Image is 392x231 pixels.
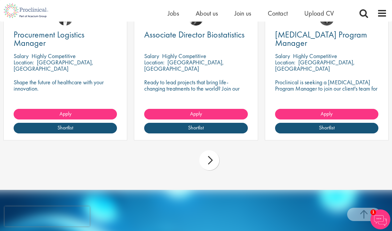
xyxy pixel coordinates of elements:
[59,110,71,117] span: Apply
[370,209,390,229] img: Chatbot
[275,109,378,119] a: Apply
[5,206,90,226] iframe: reCAPTCHA
[168,9,179,18] a: Jobs
[275,29,367,48] span: [MEDICAL_DATA] Program Manager
[275,79,378,111] p: Proclinical is seeking a [MEDICAL_DATA] Program Manager to join our client's team for an exciting...
[275,58,295,66] span: Location:
[144,58,224,72] p: [GEOGRAPHIC_DATA], [GEOGRAPHIC_DATA]
[144,52,159,60] span: Salary
[275,123,378,133] a: Shortlist
[14,58,93,72] p: [GEOGRAPHIC_DATA], [GEOGRAPHIC_DATA]
[321,110,333,117] span: Apply
[14,29,84,48] span: Procurement Logistics Manager
[14,79,117,92] p: Shape the future of healthcare with your innovation.
[144,58,164,66] span: Location:
[293,52,337,60] p: Highly Competitive
[144,29,245,40] span: Associate Director Biostatistics
[190,110,202,117] span: Apply
[14,109,117,119] a: Apply
[144,79,247,104] p: Ready to lead projects that bring life-changing treatments to the world? Join our client at the f...
[14,58,34,66] span: Location:
[268,9,288,18] a: Contact
[144,123,247,133] a: Shortlist
[275,31,378,47] a: [MEDICAL_DATA] Program Manager
[370,209,376,215] span: 1
[235,9,251,18] a: Join us
[275,52,290,60] span: Salary
[144,109,247,119] a: Apply
[199,150,219,170] div: next
[304,9,334,18] a: Upload CV
[275,58,355,72] p: [GEOGRAPHIC_DATA], [GEOGRAPHIC_DATA]
[32,52,76,60] p: Highly Competitive
[144,31,247,39] a: Associate Director Biostatistics
[14,52,29,60] span: Salary
[14,31,117,47] a: Procurement Logistics Manager
[162,52,206,60] p: Highly Competitive
[196,9,218,18] a: About us
[14,123,117,133] a: Shortlist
